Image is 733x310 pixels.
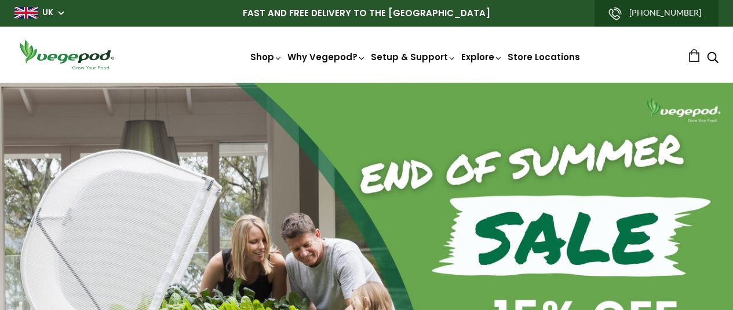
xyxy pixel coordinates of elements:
[371,51,457,63] a: Setup & Support
[42,7,53,19] a: UK
[250,51,283,63] a: Shop
[287,51,366,63] a: Why Vegepod?
[461,51,503,63] a: Explore
[508,51,580,63] a: Store Locations
[707,53,719,65] a: Search
[14,7,38,19] img: gb_large.png
[14,38,119,71] img: Vegepod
